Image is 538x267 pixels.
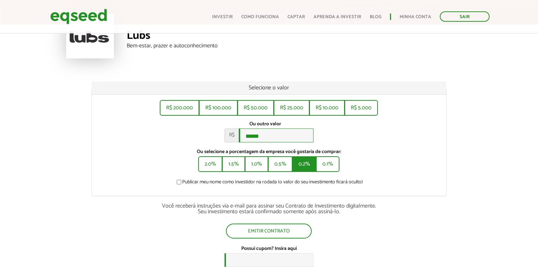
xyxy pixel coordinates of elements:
[225,129,239,142] span: R$
[249,83,289,93] span: Selecione o valor
[237,100,274,116] button: R$ 50.000
[160,100,199,116] button: R$ 200.000
[222,156,245,172] button: 1.5%
[198,156,222,172] button: 2.0%
[249,122,281,127] label: Ou outro valor
[292,156,316,172] button: 0.2%
[199,100,238,116] button: R$ 100.000
[316,156,339,172] button: 0.1%
[313,15,361,19] a: Aprenda a investir
[226,224,312,239] button: Emitir contrato
[127,43,472,49] div: Bem-estar, prazer e autoconhecimento
[245,156,268,172] button: 1.0%
[241,246,297,251] label: Possui cupom? Insira aqui
[175,180,363,187] label: Publicar meu nome como investidor na rodada (o valor do seu investimento ficará oculto)
[288,15,305,19] a: Captar
[274,100,310,116] button: R$ 25.000
[50,7,107,26] img: EqSeed
[97,150,441,155] label: Ou selecione a porcentagem da empresa você gostaria de comprar:
[173,180,185,184] input: Publicar meu nome como investidor na rodada (o valor do seu investimento ficará oculto)
[344,100,378,116] button: R$ 5.000
[370,15,381,19] a: Blog
[309,100,345,116] button: R$ 10.000
[91,203,447,215] div: Você receberá instruções via e-mail para assinar seu Contrato de Investimento digitalmente. Seu i...
[400,15,431,19] a: Minha conta
[268,156,292,172] button: 0.5%
[241,15,279,19] a: Como funciona
[127,30,472,43] div: Lubs
[212,15,233,19] a: Investir
[440,11,490,22] a: Sair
